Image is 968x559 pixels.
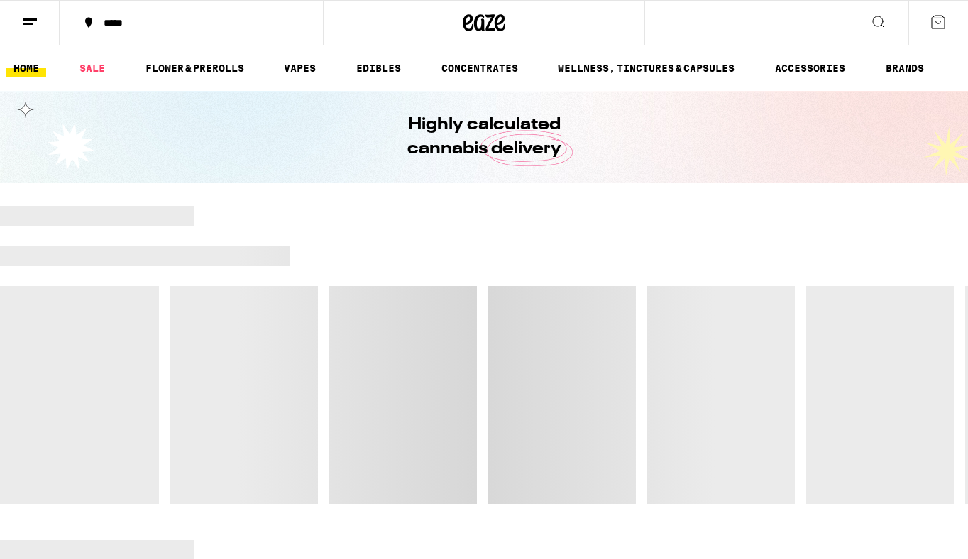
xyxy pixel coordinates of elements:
[138,60,251,77] a: FLOWER & PREROLLS
[349,60,408,77] a: EDIBLES
[6,60,46,77] a: HOME
[367,113,601,161] h1: Highly calculated cannabis delivery
[551,60,742,77] a: WELLNESS, TINCTURES & CAPSULES
[768,60,852,77] a: ACCESSORIES
[72,60,112,77] a: SALE
[434,60,525,77] a: CONCENTRATES
[277,60,323,77] a: VAPES
[879,60,931,77] button: BRANDS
